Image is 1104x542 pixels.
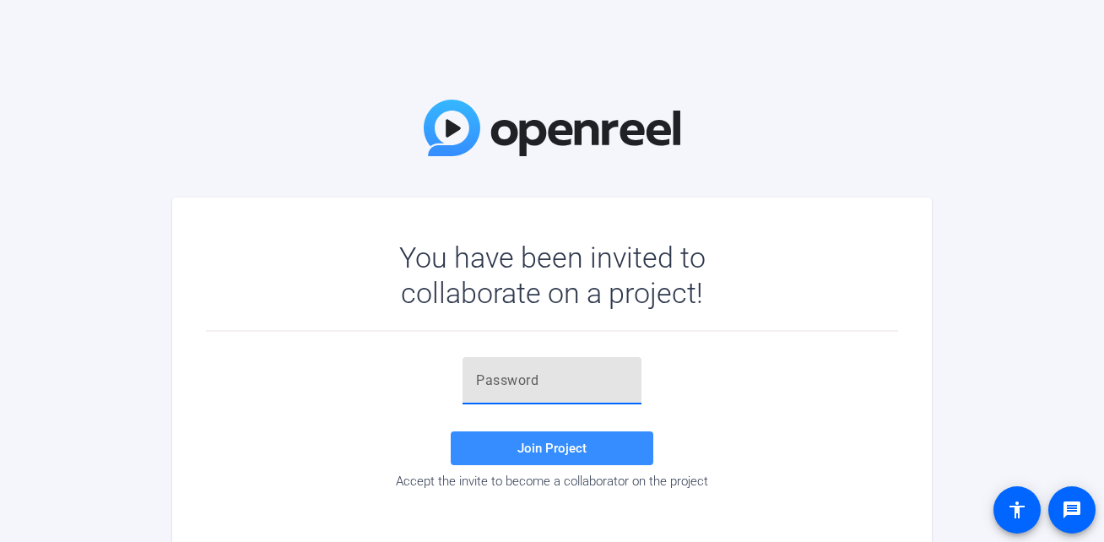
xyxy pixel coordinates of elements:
[1062,500,1082,520] mat-icon: message
[206,474,898,489] div: Accept the invite to become a collaborator on the project
[350,240,755,311] div: You have been invited to collaborate on a project!
[476,371,628,391] input: Password
[1007,500,1027,520] mat-icon: accessibility
[424,100,680,156] img: OpenReel Logo
[451,431,653,465] button: Join Project
[517,441,587,456] span: Join Project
